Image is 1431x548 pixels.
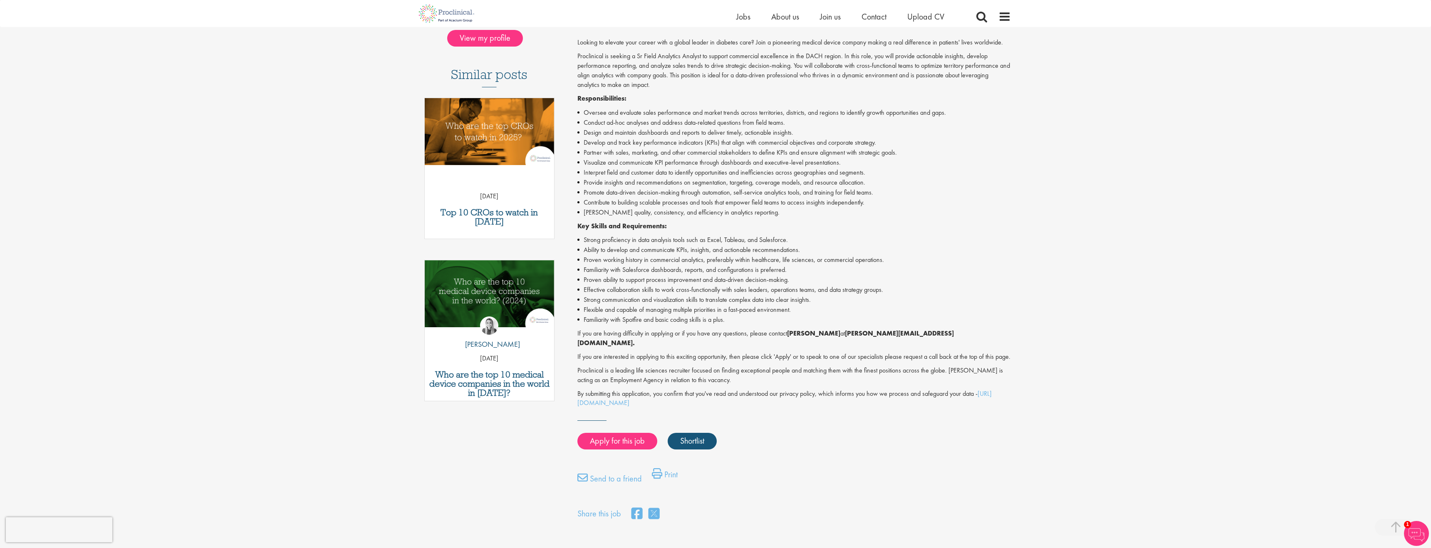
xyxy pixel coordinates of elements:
[577,38,1011,47] p: Looking to elevate your career with a global leader in diabetes care? Join a pioneering medical d...
[6,517,112,542] iframe: reCAPTCHA
[577,118,1011,128] li: Conduct ad-hoc analyses and address data-related questions from field teams.
[451,67,527,87] h3: Similar posts
[425,98,554,172] a: Link to a post
[577,275,1011,285] li: Proven ability to support process improvement and data-driven decision-making.
[787,329,840,338] strong: [PERSON_NAME]
[577,207,1011,217] li: [PERSON_NAME] quality, consistency, and efficiency in analytics reporting.
[459,316,520,354] a: Hannah Burke [PERSON_NAME]
[907,11,944,22] a: Upload CV
[429,370,550,397] a: Who are the top 10 medical device companies in the world in [DATE]?
[425,98,554,165] img: Top 10 CROs 2025 | Proclinical
[652,468,678,485] a: Print
[577,329,954,347] strong: [PERSON_NAME][EMAIL_ADDRESS][DOMAIN_NAME].
[820,11,841,22] a: Join us
[1404,521,1429,546] img: Chatbot
[577,178,1011,188] li: Provide insights and recommendations on segmentation, targeting, coverage models, and resource al...
[480,316,498,335] img: Hannah Burke
[577,52,1011,89] p: Proclinical is seeking a Sr Field Analytics Analyst to support commercial excellence in the DACH ...
[429,208,550,226] a: Top 10 CROs to watch in [DATE]
[425,192,554,201] p: [DATE]
[425,260,554,334] a: Link to a post
[577,168,1011,178] li: Interpret field and customer data to identify opportunities and inefficiencies across geographies...
[577,222,667,230] strong: Key Skills and Requirements:
[447,32,531,42] a: View my profile
[577,305,1011,315] li: Flexible and capable of managing multiple priorities in a fast-paced environment.
[771,11,799,22] a: About us
[577,148,1011,158] li: Partner with sales, marketing, and other commercial stakeholders to define KPIs and ensure alignm...
[577,329,1011,348] p: If you are having difficulty in applying or if you have any questions, please contact at
[459,339,520,350] p: [PERSON_NAME]
[577,366,1011,385] p: Proclinical is a leading life sciences recruiter focused on finding exceptional people and matchi...
[862,11,886,22] a: Contact
[577,389,1011,408] p: By submitting this application, you confirm that you've read and understood our privacy policy, w...
[577,138,1011,148] li: Develop and track key performance indicators (KPIs) that align with commercial objectives and cor...
[577,265,1011,275] li: Familiarity with Salesforce dashboards, reports, and configurations is preferred.
[577,433,657,449] a: Apply for this job
[577,315,1011,325] li: Familiarity with Spotfire and basic coding skills is a plus.
[577,94,626,103] strong: Responsibilities:
[577,197,1011,207] li: Contribute to building scalable processes and tools that empower field teams to access insights i...
[577,255,1011,265] li: Proven working history in commercial analytics, preferably within healthcare, life sciences, or c...
[577,285,1011,295] li: Effective collaboration skills to work cross-functionally with sales leaders, operations teams, a...
[736,11,750,22] a: Jobs
[577,128,1011,138] li: Design and maintain dashboards and reports to deliver timely, actionable insights.
[577,108,1011,118] li: Oversee and evaluate sales performance and market trends across territories, districts, and regio...
[577,352,1011,362] p: If you are interested in applying to this exciting opportunity, then please click 'Apply' or to s...
[577,508,621,520] label: Share this job
[1404,521,1411,528] span: 1
[577,158,1011,168] li: Visualize and communicate KPI performance through dashboards and executive-level presentations.
[425,260,554,327] img: Top 10 Medical Device Companies 2024
[425,354,554,363] p: [DATE]
[577,472,642,489] a: Send to a friend
[649,505,659,523] a: share on twitter
[577,235,1011,245] li: Strong proficiency in data analysis tools such as Excel, Tableau, and Salesforce.
[668,433,717,449] a: Shortlist
[631,505,642,523] a: share on facebook
[447,30,523,47] span: View my profile
[577,245,1011,255] li: Ability to develop and communicate KPIs, insights, and actionable recommendations.
[577,295,1011,305] li: Strong communication and visualization skills to translate complex data into clear insights.
[577,188,1011,197] li: Promote data-driven decision-making through automation, self-service analytics tools, and trainin...
[577,38,1011,408] div: Job description
[577,389,992,407] a: [URL][DOMAIN_NAME]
